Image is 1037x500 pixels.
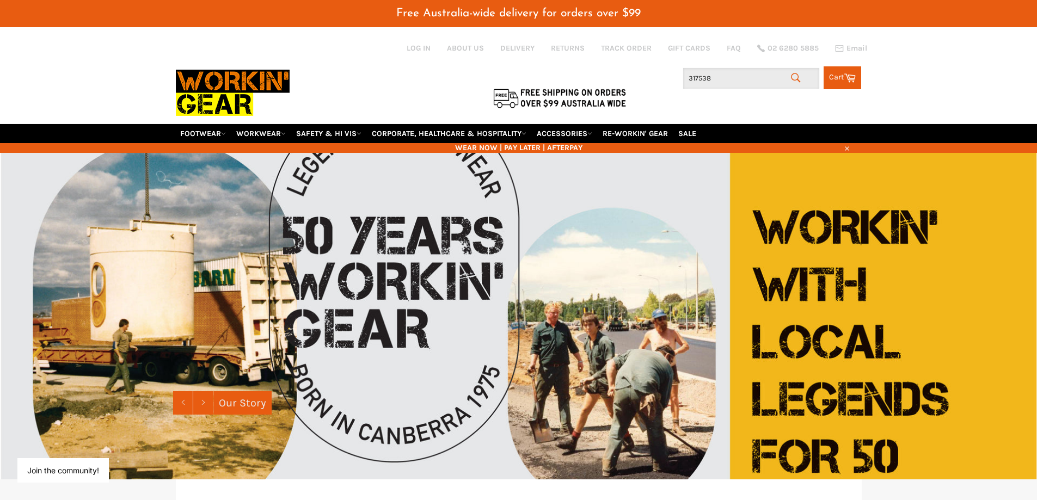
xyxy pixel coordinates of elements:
[727,43,741,53] a: FAQ
[601,43,652,53] a: TRACK ORDER
[292,124,366,143] a: SAFETY & HI VIS
[396,8,641,19] span: Free Australia-wide delivery for orders over $99
[674,124,701,143] a: SALE
[824,66,861,89] a: Cart
[232,124,290,143] a: WORKWEAR
[492,87,628,109] img: Flat $9.95 shipping Australia wide
[768,45,819,52] span: 02 6280 5885
[668,43,710,53] a: GIFT CARDS
[598,124,672,143] a: RE-WORKIN' GEAR
[176,62,290,124] img: Workin Gear leaders in Workwear, Safety Boots, PPE, Uniforms. Australia's No.1 in Workwear
[27,466,99,475] button: Join the community!
[683,68,819,89] input: Search
[407,44,431,53] a: Log in
[551,43,585,53] a: RETURNS
[213,391,272,415] a: Our Story
[532,124,597,143] a: ACCESSORIES
[447,43,484,53] a: ABOUT US
[846,45,867,52] span: Email
[367,124,531,143] a: CORPORATE, HEALTHCARE & HOSPITALITY
[757,45,819,52] a: 02 6280 5885
[176,143,862,153] span: WEAR NOW | PAY LATER | AFTERPAY
[500,43,535,53] a: DELIVERY
[176,124,230,143] a: FOOTWEAR
[835,44,867,53] a: Email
